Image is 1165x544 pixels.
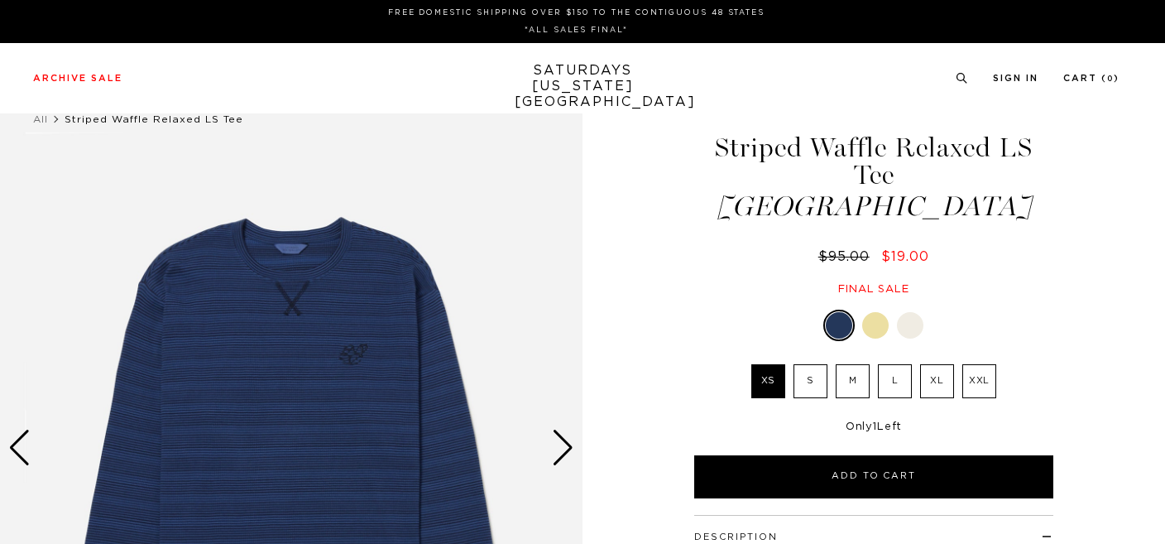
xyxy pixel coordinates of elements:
[993,74,1038,83] a: Sign In
[692,134,1056,220] h1: Striped Waffle Relaxed LS Tee
[65,114,243,124] span: Striped Waffle Relaxed LS Tee
[694,532,778,542] button: Description
[8,430,31,466] div: Previous slide
[33,74,122,83] a: Archive Sale
[962,364,996,398] label: XXL
[836,364,870,398] label: M
[692,193,1056,220] span: [GEOGRAPHIC_DATA]
[793,364,827,398] label: S
[40,24,1113,36] p: *ALL SALES FINAL*
[873,421,877,432] span: 1
[552,430,574,466] div: Next slide
[818,250,876,263] del: $95.00
[1063,74,1119,83] a: Cart (0)
[33,114,48,124] a: All
[692,282,1056,296] div: Final sale
[1107,75,1114,83] small: 0
[694,455,1053,498] button: Add to Cart
[40,7,1113,19] p: FREE DOMESTIC SHIPPING OVER $150 TO THE CONTIGUOUS 48 STATES
[751,364,785,398] label: XS
[694,421,1053,435] div: Only Left
[878,364,912,398] label: L
[515,63,651,110] a: SATURDAYS[US_STATE][GEOGRAPHIC_DATA]
[920,364,954,398] label: XL
[881,250,929,263] span: $19.00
